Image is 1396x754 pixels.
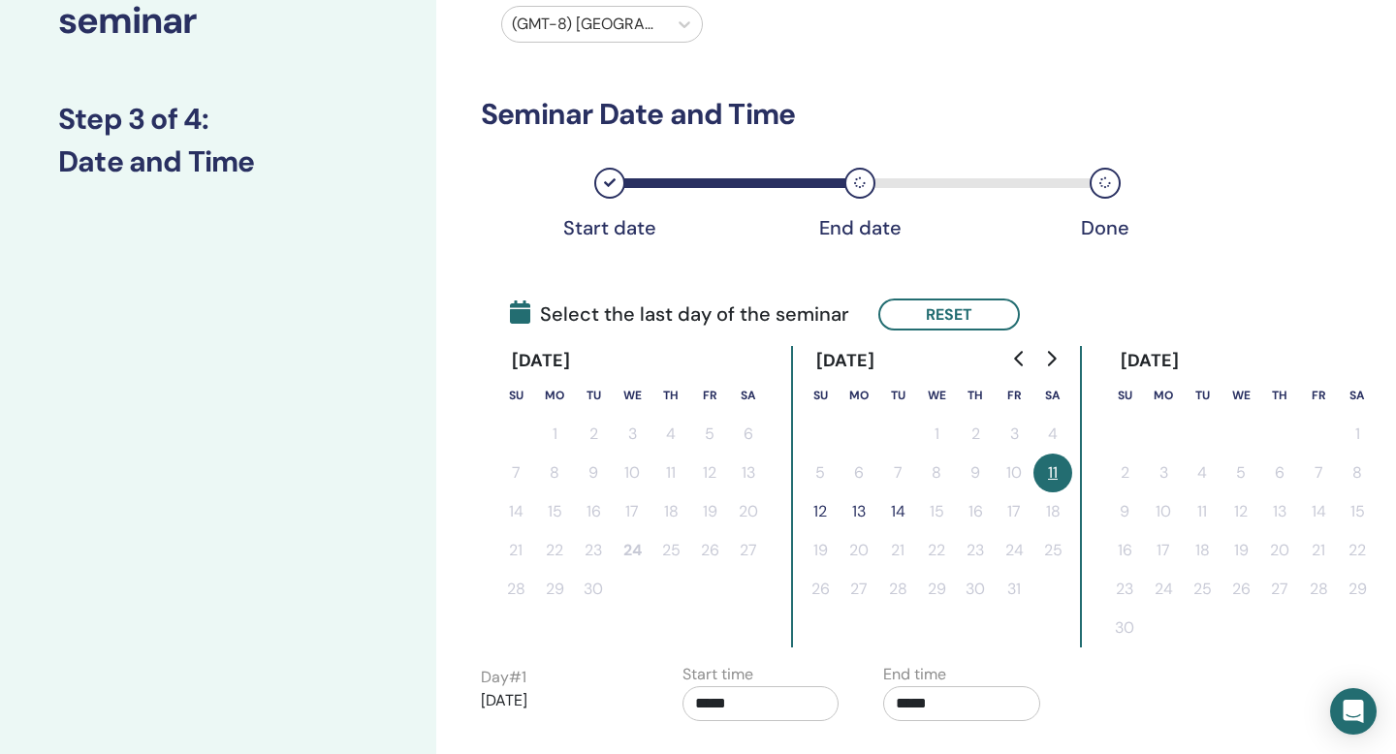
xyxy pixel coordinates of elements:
button: 26 [801,570,840,609]
button: 1 [917,415,956,454]
button: 8 [917,454,956,492]
h3: Step 3 of 4 : [58,102,378,137]
button: 7 [496,454,535,492]
th: Saturday [1338,376,1377,415]
th: Sunday [496,376,535,415]
div: Done [1057,216,1154,239]
h3: Date and Time [58,144,378,179]
th: Wednesday [1221,376,1260,415]
button: 24 [1144,570,1183,609]
button: 7 [1299,454,1338,492]
button: 23 [574,531,613,570]
button: 11 [1183,492,1221,531]
button: 22 [917,531,956,570]
button: 17 [1144,531,1183,570]
th: Friday [1299,376,1338,415]
button: 5 [1221,454,1260,492]
button: 11 [1033,454,1072,492]
button: 16 [956,492,995,531]
div: [DATE] [801,346,891,376]
button: 20 [1260,531,1299,570]
button: 3 [613,415,651,454]
th: Sunday [1105,376,1144,415]
div: [DATE] [496,346,587,376]
th: Tuesday [878,376,917,415]
button: 2 [956,415,995,454]
button: 16 [574,492,613,531]
th: Monday [1144,376,1183,415]
th: Monday [840,376,878,415]
button: 19 [690,492,729,531]
th: Tuesday [574,376,613,415]
button: 20 [729,492,768,531]
button: 30 [1105,609,1144,647]
button: 9 [956,454,995,492]
button: 14 [878,492,917,531]
button: 22 [1338,531,1377,570]
button: 4 [1033,415,1072,454]
button: 8 [535,454,574,492]
th: Monday [535,376,574,415]
button: Go to next month [1035,339,1066,378]
button: 6 [1260,454,1299,492]
button: 26 [1221,570,1260,609]
label: End time [883,663,946,686]
button: 10 [1144,492,1183,531]
button: 3 [1144,454,1183,492]
button: 29 [535,570,574,609]
button: 29 [1338,570,1377,609]
button: 12 [1221,492,1260,531]
button: 28 [496,570,535,609]
th: Thursday [956,376,995,415]
button: 26 [690,531,729,570]
button: 13 [1260,492,1299,531]
button: 4 [651,415,690,454]
button: 1 [535,415,574,454]
button: 29 [917,570,956,609]
h3: Seminar Date and Time [481,97,1196,132]
button: 12 [690,454,729,492]
button: 28 [878,570,917,609]
button: 15 [917,492,956,531]
th: Saturday [1033,376,1072,415]
button: 30 [956,570,995,609]
span: Select the last day of the seminar [510,299,849,329]
button: 15 [535,492,574,531]
button: 9 [574,454,613,492]
button: 27 [729,531,768,570]
button: 16 [1105,531,1144,570]
button: 21 [1299,531,1338,570]
button: 3 [995,415,1033,454]
button: 11 [651,454,690,492]
button: 6 [729,415,768,454]
button: 18 [1183,531,1221,570]
div: End date [811,216,908,239]
button: 7 [878,454,917,492]
button: 8 [1338,454,1377,492]
th: Wednesday [613,376,651,415]
button: 18 [651,492,690,531]
button: 12 [801,492,840,531]
button: 4 [1183,454,1221,492]
button: 2 [574,415,613,454]
button: 14 [496,492,535,531]
button: 30 [574,570,613,609]
button: 17 [995,492,1033,531]
button: 6 [840,454,878,492]
button: 10 [613,454,651,492]
button: 18 [1033,492,1072,531]
button: 23 [1105,570,1144,609]
button: 24 [613,531,651,570]
button: 21 [878,531,917,570]
div: [DATE] [1105,346,1195,376]
button: 19 [1221,531,1260,570]
button: 23 [956,531,995,570]
p: [DATE] [481,689,638,712]
th: Sunday [801,376,840,415]
button: 5 [690,415,729,454]
button: 20 [840,531,878,570]
th: Tuesday [1183,376,1221,415]
button: 21 [496,531,535,570]
button: 19 [801,531,840,570]
button: 13 [840,492,878,531]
